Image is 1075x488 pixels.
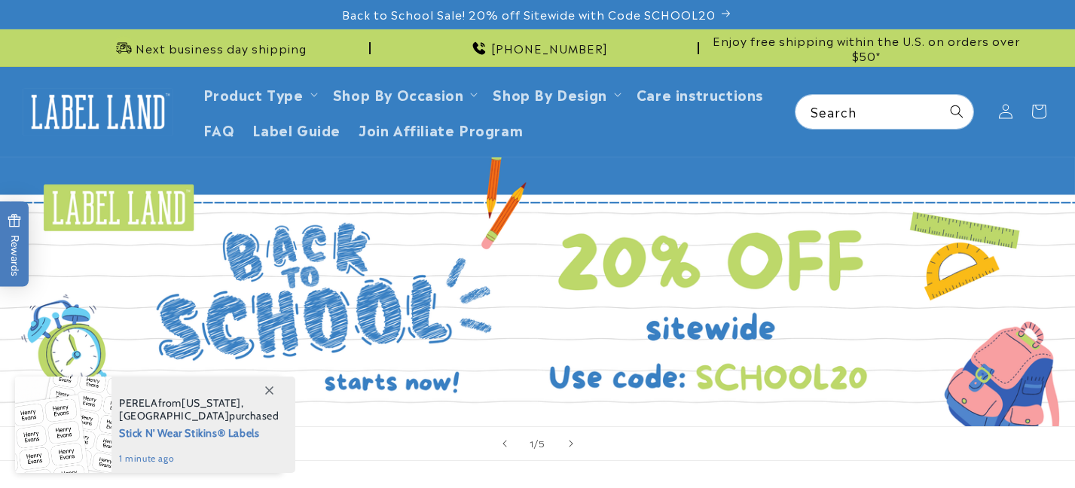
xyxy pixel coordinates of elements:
[136,41,307,56] span: Next business day shipping
[350,111,532,147] a: Join Affiliate Program
[940,95,973,128] button: Search
[539,435,545,450] span: 5
[324,76,484,111] summary: Shop By Occasion
[377,29,699,66] div: Announcement
[333,85,464,102] span: Shop By Occasion
[119,396,158,410] span: PERELA
[17,83,179,141] a: Label Land
[342,7,716,22] span: Back to School Sale! 20% off Sitewide with Code SCHOOL20
[924,423,1060,473] iframe: Gorgias live chat messenger
[203,120,235,138] span: FAQ
[48,29,371,66] div: Announcement
[491,41,608,56] span: [PHONE_NUMBER]
[252,120,341,138] span: Label Guide
[194,111,244,147] a: FAQ
[203,84,304,104] a: Product Type
[705,29,1028,66] div: Announcement
[637,85,763,102] span: Care instructions
[119,397,279,422] span: from , purchased
[8,214,22,276] span: Rewards
[705,33,1028,63] span: Enjoy free shipping within the U.S. on orders over $50*
[554,427,588,460] button: Next slide
[534,435,539,450] span: /
[194,76,324,111] summary: Product Type
[182,396,241,410] span: [US_STATE]
[119,409,229,422] span: [GEOGRAPHIC_DATA]
[484,76,627,111] summary: Shop By Design
[628,76,772,111] a: Care instructions
[493,84,606,104] a: Shop By Design
[243,111,350,147] a: Label Guide
[23,88,173,135] img: Label Land
[488,427,521,460] button: Previous slide
[359,120,523,138] span: Join Affiliate Program
[530,435,534,450] span: 1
